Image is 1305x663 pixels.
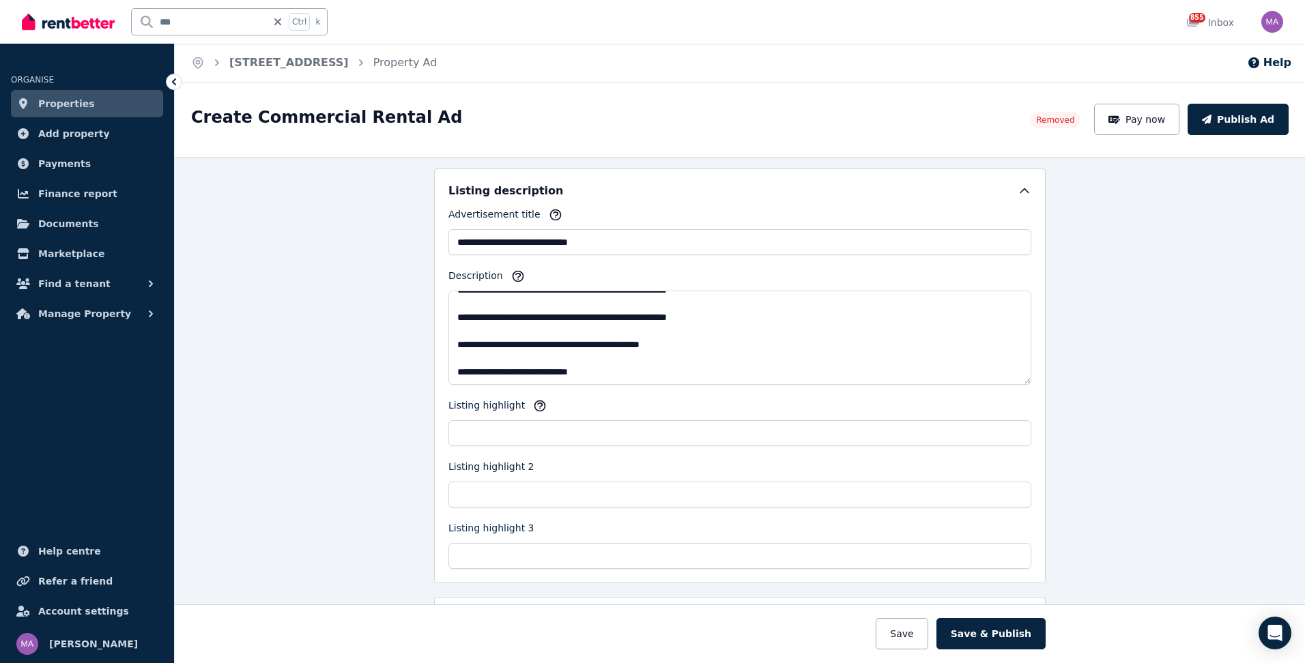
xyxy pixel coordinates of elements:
div: Open Intercom Messenger [1259,617,1291,649]
img: Marc Angelone [16,633,38,655]
img: RentBetter [22,12,115,32]
span: Ctrl [289,13,310,31]
label: Description [448,269,503,288]
span: Finance report [38,186,117,202]
span: Marketplace [38,246,104,262]
label: Listing highlight [448,398,525,417]
label: Listing highlight 2 [448,460,534,479]
img: Marc Angelone [1261,11,1283,33]
button: Help [1247,55,1291,71]
nav: Breadcrumb [175,44,453,82]
span: ORGANISE [11,75,54,85]
button: Publish Ad [1188,104,1289,135]
a: [STREET_ADDRESS] [229,56,349,69]
a: Marketplace [11,240,163,267]
h1: Create Commercial Rental Ad [191,106,462,128]
span: Documents [38,216,99,232]
div: Inbox [1186,16,1234,29]
label: Advertisement title [448,207,541,226]
button: Save & Publish [936,618,1046,649]
span: Payments [38,156,91,172]
a: Property Ad [373,56,438,69]
span: Account settings [38,603,129,619]
span: [PERSON_NAME] [49,636,138,652]
span: Find a tenant [38,276,111,292]
a: Finance report [11,180,163,207]
span: k [315,16,320,27]
span: Removed [1036,115,1074,126]
span: Help centre [38,543,101,559]
label: Listing highlight 3 [448,521,534,540]
a: Documents [11,210,163,237]
button: Manage Property [11,300,163,327]
span: Add property [38,126,110,142]
a: Account settings [11,598,163,625]
span: Refer a friend [38,573,113,589]
button: Pay now [1094,104,1180,135]
span: Properties [38,95,95,112]
button: Save [876,618,928,649]
a: Payments [11,150,163,177]
span: 855 [1189,13,1205,23]
a: Help centre [11,537,163,565]
a: Add property [11,120,163,147]
a: Properties [11,90,163,117]
span: Manage Property [38,306,131,322]
button: Find a tenant [11,270,163,297]
a: Refer a friend [11,568,163,595]
h5: Listing description [448,183,563,199]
